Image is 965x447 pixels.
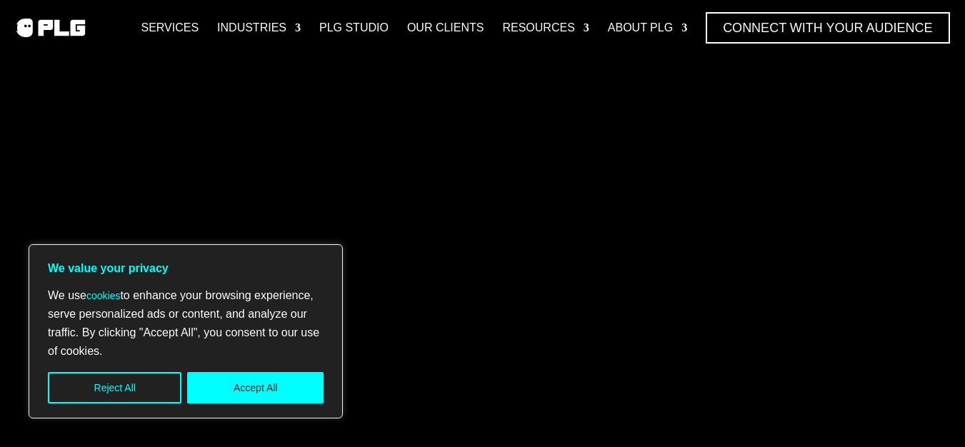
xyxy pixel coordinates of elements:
[706,12,949,44] a: Connect with Your Audience
[502,12,589,44] a: Resources
[48,259,324,278] p: We value your privacy
[48,372,181,403] button: Reject All
[608,12,687,44] a: About PLG
[86,290,120,301] a: cookies
[48,286,324,361] p: We use to enhance your browsing experience, serve personalized ads or content, and analyze our tr...
[141,12,199,44] a: Services
[187,372,324,403] button: Accept All
[407,12,484,44] a: Our Clients
[217,12,301,44] a: Industries
[29,244,343,418] div: We value your privacy
[319,12,389,44] a: PLG Studio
